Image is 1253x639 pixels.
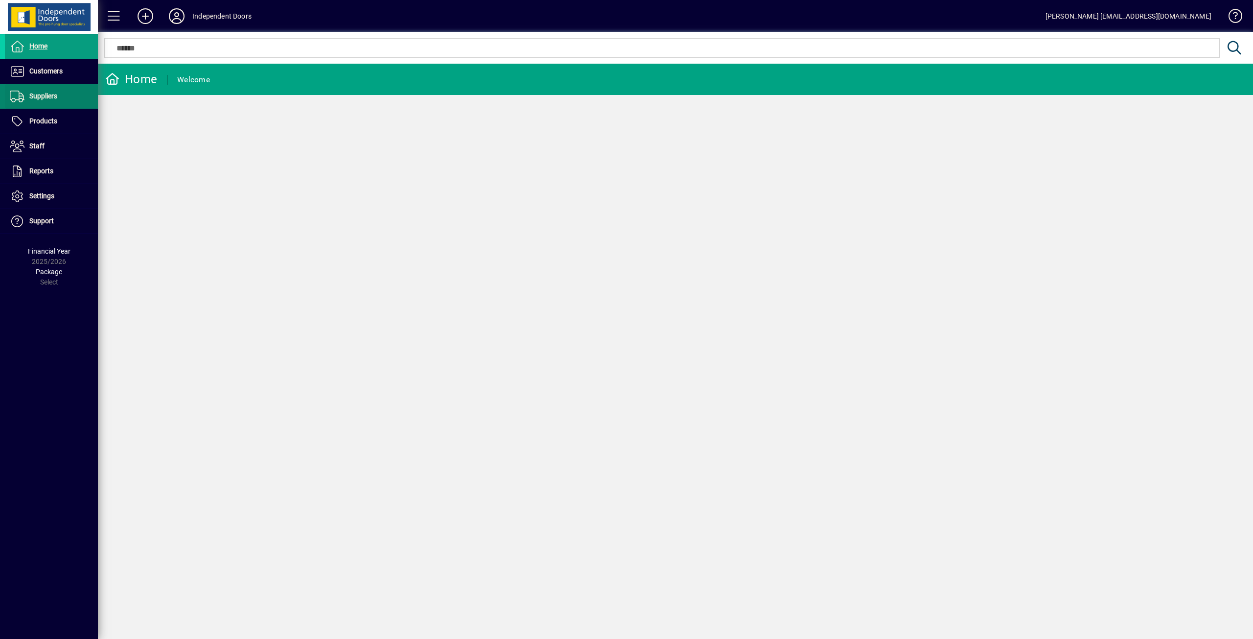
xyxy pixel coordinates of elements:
[5,159,98,184] a: Reports
[29,42,47,50] span: Home
[29,142,45,150] span: Staff
[29,167,53,175] span: Reports
[29,92,57,100] span: Suppliers
[192,8,252,24] div: Independent Doors
[5,134,98,159] a: Staff
[5,184,98,209] a: Settings
[130,7,161,25] button: Add
[29,117,57,125] span: Products
[5,59,98,84] a: Customers
[161,7,192,25] button: Profile
[28,247,70,255] span: Financial Year
[1045,8,1211,24] div: [PERSON_NAME] [EMAIL_ADDRESS][DOMAIN_NAME]
[29,192,54,200] span: Settings
[29,67,63,75] span: Customers
[177,72,210,88] div: Welcome
[29,217,54,225] span: Support
[36,268,62,276] span: Package
[5,209,98,234] a: Support
[5,84,98,109] a: Suppliers
[5,109,98,134] a: Products
[1221,2,1241,34] a: Knowledge Base
[105,71,157,87] div: Home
